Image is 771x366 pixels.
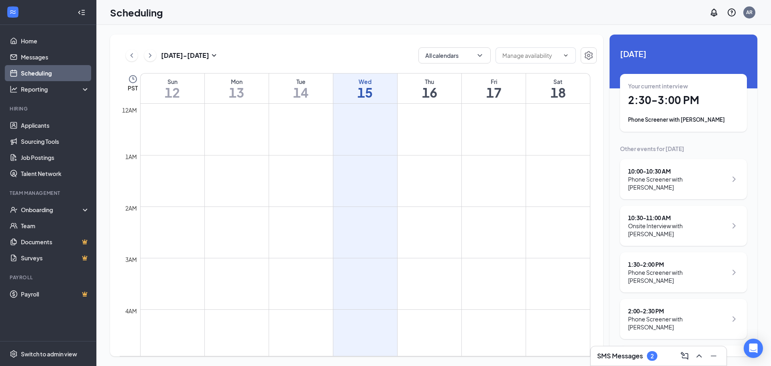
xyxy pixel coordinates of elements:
svg: ChevronDown [476,51,484,59]
h1: 13 [205,86,269,99]
button: Settings [581,47,597,63]
h1: 18 [526,86,590,99]
div: Phone Screener with [PERSON_NAME] [628,268,727,284]
svg: ChevronRight [729,174,739,184]
h1: 2:30 - 3:00 PM [628,93,739,107]
button: ChevronRight [144,49,156,61]
a: October 12, 2025 [141,74,204,103]
div: Fri [462,78,526,86]
span: PST [128,84,138,92]
a: Talent Network [21,166,90,182]
h1: 14 [269,86,333,99]
div: Your current interview [628,82,739,90]
svg: Collapse [78,8,86,16]
div: Sun [141,78,204,86]
a: October 18, 2025 [526,74,590,103]
div: Phone Screener with [PERSON_NAME] [628,116,739,124]
span: [DATE] [620,47,747,60]
div: 2 [651,353,654,360]
div: 3am [124,255,139,264]
svg: Clock [128,74,138,84]
h3: [DATE] - [DATE] [161,51,209,60]
a: SurveysCrown [21,250,90,266]
h1: 15 [333,86,397,99]
div: Onboarding [21,206,83,214]
div: Sat [526,78,590,86]
h1: Scheduling [110,6,163,19]
a: October 17, 2025 [462,74,526,103]
div: AR [746,9,753,16]
svg: ChevronRight [146,51,154,60]
svg: ChevronLeft [128,51,136,60]
div: Team Management [10,190,88,196]
svg: ComposeMessage [680,351,689,361]
div: 1:30 - 2:00 PM [628,260,727,268]
svg: ChevronDown [563,52,569,59]
svg: UserCheck [10,206,18,214]
svg: WorkstreamLogo [9,8,17,16]
div: Open Intercom Messenger [744,339,763,358]
svg: ChevronRight [729,314,739,324]
div: Thu [398,78,461,86]
a: October 15, 2025 [333,74,397,103]
a: Scheduling [21,65,90,81]
button: ComposeMessage [678,350,691,362]
button: ChevronLeft [126,49,138,61]
svg: Analysis [10,85,18,93]
a: Messages [21,49,90,65]
a: October 14, 2025 [269,74,333,103]
div: Phone Screener with [PERSON_NAME] [628,315,727,331]
a: Sourcing Tools [21,133,90,149]
h1: 12 [141,86,204,99]
svg: Settings [584,51,594,60]
div: 12am [120,106,139,115]
div: Reporting [21,85,90,93]
h1: 17 [462,86,526,99]
button: All calendarsChevronDown [418,47,491,63]
svg: Notifications [709,8,719,17]
a: DocumentsCrown [21,234,90,250]
div: 4am [124,307,139,315]
svg: SmallChevronDown [209,51,219,60]
div: Mon [205,78,269,86]
a: PayrollCrown [21,286,90,302]
svg: ChevronRight [729,221,739,231]
button: Minimize [707,350,720,362]
a: October 13, 2025 [205,74,269,103]
div: Other events for [DATE] [620,145,747,153]
a: October 16, 2025 [398,74,461,103]
div: 2am [124,204,139,213]
div: 10:00 - 10:30 AM [628,167,727,175]
div: Payroll [10,274,88,281]
a: Home [21,33,90,49]
a: Applicants [21,117,90,133]
div: 10:30 - 11:00 AM [628,214,727,222]
a: Job Postings [21,149,90,166]
svg: Settings [10,350,18,358]
div: 1am [124,152,139,161]
div: Wed [333,78,397,86]
div: Onsite Interview with [PERSON_NAME] [628,222,727,238]
div: Tue [269,78,333,86]
input: Manage availability [502,51,559,60]
h1: 16 [398,86,461,99]
div: Phone Screener with [PERSON_NAME] [628,175,727,191]
h3: SMS Messages [597,352,643,360]
svg: Minimize [709,351,718,361]
div: Switch to admin view [21,350,77,358]
button: ChevronUp [693,350,706,362]
svg: QuestionInfo [727,8,736,17]
div: 2:00 - 2:30 PM [628,307,727,315]
div: Hiring [10,105,88,112]
svg: ChevronRight [729,268,739,277]
a: Team [21,218,90,234]
svg: ChevronUp [694,351,704,361]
